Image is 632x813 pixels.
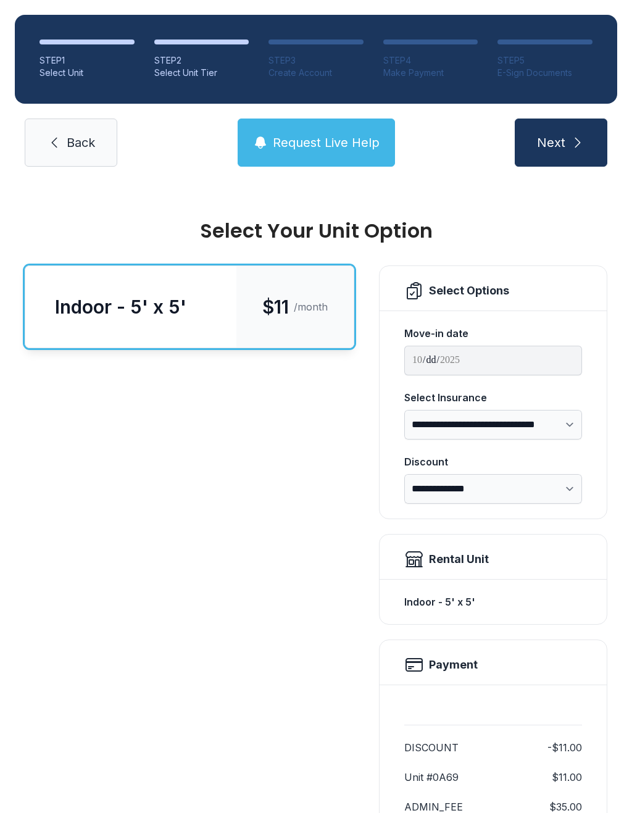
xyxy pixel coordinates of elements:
div: STEP 2 [154,54,249,67]
dd: -$11.00 [547,740,582,755]
div: Indoor - 5' x 5' [55,296,186,318]
dt: DISCOUNT [404,740,459,755]
div: Discount [404,454,582,469]
span: $11 [262,296,289,318]
div: Make Payment [383,67,478,79]
div: Select Unit [39,67,135,79]
h2: Payment [429,656,478,673]
div: Create Account [268,67,364,79]
div: Move-in date [404,326,582,341]
span: Request Live Help [273,134,380,151]
span: /month [294,299,328,314]
div: Rental Unit [429,551,489,568]
span: Back [67,134,95,151]
div: Select Unit Tier [154,67,249,79]
dt: Unit #0A69 [404,770,459,785]
div: Select Your Unit Option [25,221,607,241]
div: STEP 3 [268,54,364,67]
div: Select Options [429,282,509,299]
div: Indoor - 5' x 5' [404,590,582,614]
dd: $11.00 [552,770,582,785]
select: Select Insurance [404,410,582,440]
span: Next [537,134,565,151]
select: Discount [404,474,582,504]
div: STEP 5 [497,54,592,67]
div: STEP 4 [383,54,478,67]
div: Select Insurance [404,390,582,405]
div: STEP 1 [39,54,135,67]
div: E-Sign Documents [497,67,592,79]
input: Move-in date [404,346,582,375]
